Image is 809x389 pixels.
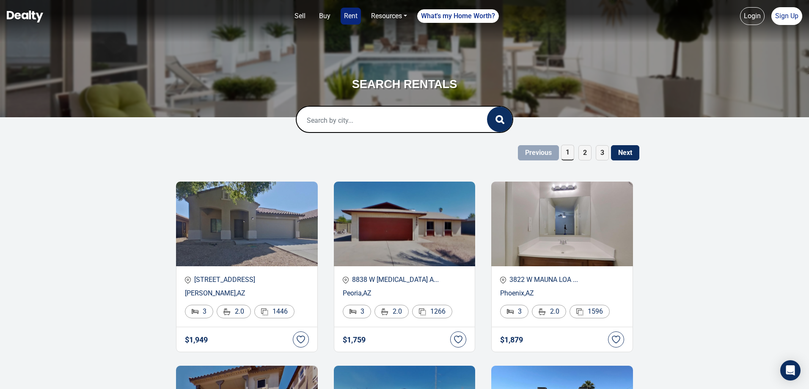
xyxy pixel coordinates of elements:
h3: SEARCH RENTALS [239,76,570,92]
img: Bed [507,309,514,314]
span: 2 [578,145,592,160]
img: Area [576,308,583,315]
img: Recent Properties [491,182,633,266]
span: 3 [596,145,609,160]
img: location [500,276,506,284]
div: 3 [185,305,213,318]
div: 3 [343,305,371,318]
a: Sell [291,8,309,25]
img: Bathroom [223,308,231,315]
h4: $ 1,759 [343,336,366,344]
img: Bed [192,309,198,314]
img: Bathroom [539,308,546,315]
p: Peoria , AZ [343,288,467,298]
h4: $ 1,949 [185,336,208,344]
h4: $ 1,879 [500,336,523,344]
a: What's my Home Worth? [417,9,499,23]
div: 2.0 [532,305,566,318]
a: Resources [368,8,410,25]
a: Sign Up [771,7,802,25]
a: Login [740,7,765,25]
img: Recent Properties [176,182,318,266]
div: 3 [500,305,528,318]
img: Area [261,308,268,315]
iframe: BigID CMP Widget [4,364,30,389]
a: Rent [341,8,361,25]
p: [PERSON_NAME] , AZ [185,288,309,298]
span: 1 [561,145,574,160]
img: Bed [349,309,356,314]
p: Phoenix , AZ [500,288,624,298]
button: Previous [518,145,559,160]
a: Buy [316,8,334,25]
img: Dealty - Buy, Sell & Rent Homes [7,11,43,22]
div: Open Intercom Messenger [780,360,801,381]
img: Bathroom [381,308,388,315]
img: Area [419,308,426,315]
div: 1596 [570,305,610,318]
img: Recent Properties [334,182,476,266]
p: [STREET_ADDRESS] [185,275,309,285]
img: location [185,276,191,284]
div: 2.0 [374,305,409,318]
p: 8838 W [MEDICAL_DATA] A... [343,275,467,285]
img: location [343,276,349,284]
p: 3822 W MAUNA LOA ... [500,275,624,285]
input: Search by city... [297,107,470,134]
div: 1446 [254,305,294,318]
div: 1266 [412,305,452,318]
div: 2.0 [217,305,251,318]
button: Next [611,145,639,160]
